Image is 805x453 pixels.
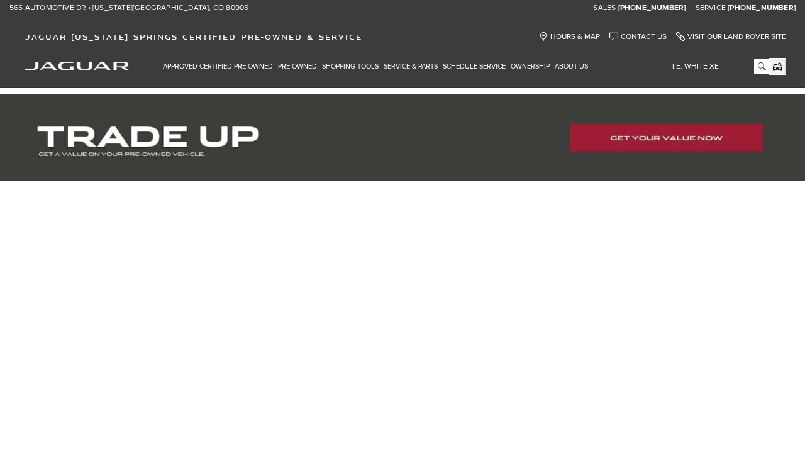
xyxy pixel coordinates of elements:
[160,55,591,77] nav: Main Navigation
[618,3,686,13] a: [PHONE_NUMBER]
[609,32,667,42] a: Contact Us
[9,3,248,13] a: 565 Automotive Dr • [US_STATE][GEOGRAPHIC_DATA], CO 80905
[508,55,552,77] a: Ownership
[663,59,769,74] input: i.e. White XE
[160,55,275,77] a: Approved Certified Pre-Owned
[19,32,369,42] a: Jaguar [US_STATE] Springs Certified Pre-Owned & Service
[440,55,508,77] a: Schedule Service
[25,32,362,42] span: Jaguar [US_STATE] Springs Certified Pre-Owned & Service
[275,55,319,77] a: Pre-Owned
[593,3,616,13] span: Sales
[696,3,726,13] span: Service
[381,55,440,77] a: Service & Parts
[25,62,129,70] img: Jaguar
[25,60,129,70] a: jaguar
[728,3,796,13] a: [PHONE_NUMBER]
[552,55,591,77] a: About Us
[319,55,381,77] a: Shopping Tools
[539,32,600,42] a: Hours & Map
[676,32,786,42] a: Visit Our Land Rover Site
